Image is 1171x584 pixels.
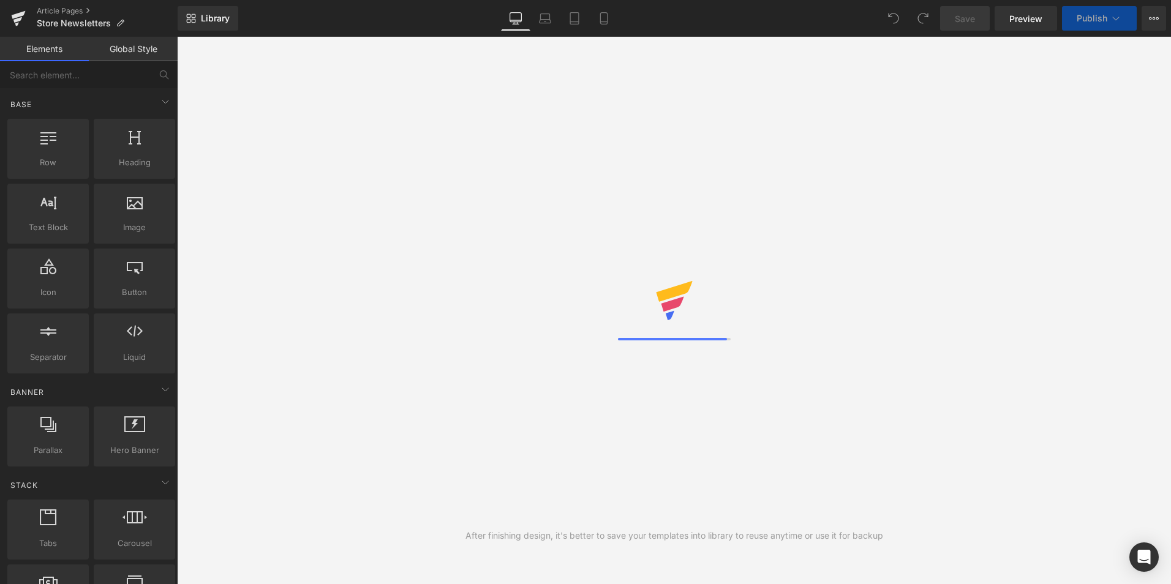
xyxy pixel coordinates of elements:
span: Library [201,13,230,24]
button: Redo [911,6,935,31]
span: Text Block [11,221,85,234]
span: Button [97,286,171,299]
div: After finishing design, it's better to save your templates into library to reuse anytime or use i... [465,529,883,542]
a: Laptop [530,6,560,31]
a: Article Pages [37,6,178,16]
span: Parallax [11,444,85,457]
a: Mobile [589,6,619,31]
span: Image [97,221,171,234]
a: New Library [178,6,238,31]
span: Row [11,156,85,169]
span: Tabs [11,537,85,550]
span: Separator [11,351,85,364]
a: Tablet [560,6,589,31]
a: Desktop [501,6,530,31]
span: Carousel [97,537,171,550]
span: Store Newsletters [37,18,111,28]
span: Stack [9,479,39,491]
span: Liquid [97,351,171,364]
span: Banner [9,386,45,398]
span: Save [955,12,975,25]
span: Hero Banner [97,444,171,457]
span: Base [9,99,33,110]
span: Heading [97,156,171,169]
span: Preview [1009,12,1042,25]
button: Undo [881,6,906,31]
span: Publish [1077,13,1107,23]
span: Icon [11,286,85,299]
button: Publish [1062,6,1137,31]
a: Preview [995,6,1057,31]
a: Global Style [89,37,178,61]
div: Open Intercom Messenger [1129,542,1159,572]
button: More [1142,6,1166,31]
